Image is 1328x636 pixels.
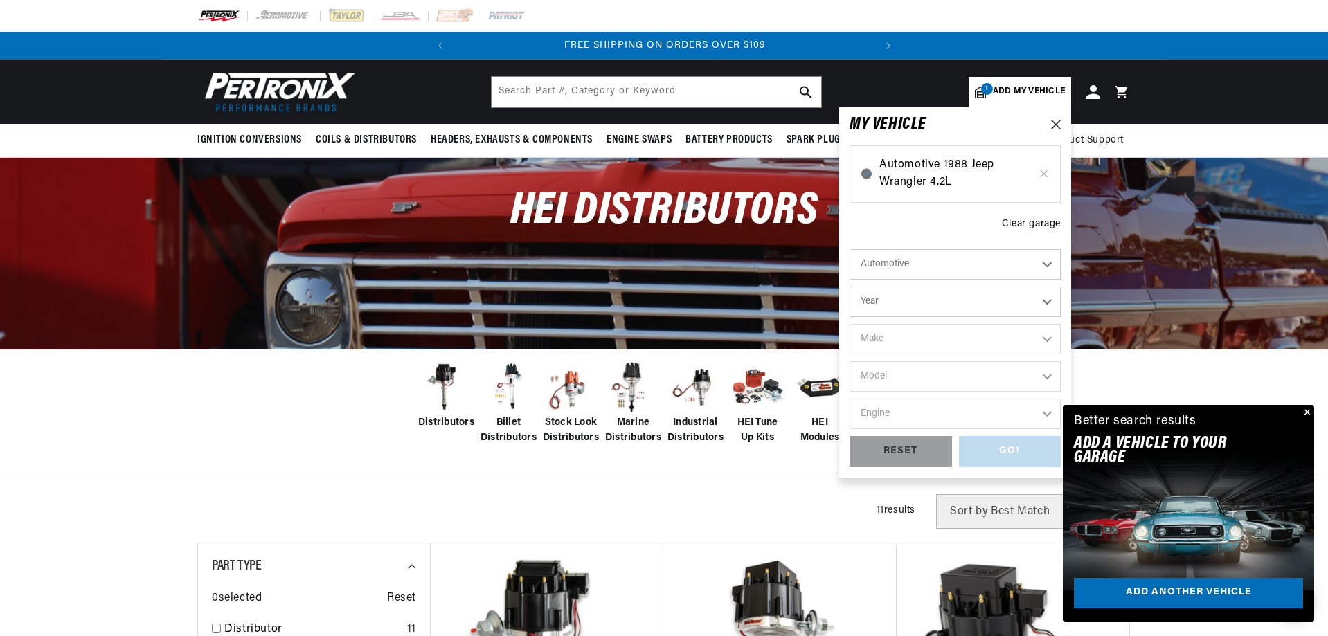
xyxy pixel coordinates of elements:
img: Distributors [418,360,474,415]
span: Headers, Exhausts & Components [431,133,593,147]
img: Stock Look Distributors [543,360,598,415]
a: 1Add my vehicle [969,77,1071,107]
button: Translation missing: en.sections.announcements.next_announcement [874,32,902,60]
a: Marine Distributors Marine Distributors [605,360,661,446]
summary: Battery Products [679,124,780,156]
span: Add my vehicle [993,85,1065,98]
span: Reset [387,590,416,608]
a: Add another vehicle [1074,578,1303,609]
span: HEI Modules [792,415,847,446]
a: HEI Tune Up Kits HEI Tune Up Kits [730,360,785,446]
span: Distributors [418,415,474,430]
summary: Spark Plug Wires [780,124,878,156]
span: HEI Tune Up Kits [730,415,785,446]
span: Sort by [950,506,988,517]
div: Clear garage [1002,217,1061,232]
select: Ride Type [850,249,1061,280]
img: HEI Tune Up Kits [730,360,785,415]
a: Stock Look Distributors Stock Look Distributors [543,360,598,446]
button: Close [1298,405,1314,421]
summary: Product Support [1047,124,1131,157]
slideshow-component: Translation missing: en.sections.announcements.announcement_bar [163,32,1165,60]
select: Model [850,361,1061,392]
span: 11 results [877,505,915,516]
div: RESET [850,436,952,467]
span: Coils & Distributors [316,133,417,147]
div: Better search results [1074,412,1196,432]
span: Battery Products [685,133,773,147]
select: Sort by [936,494,1117,529]
a: Industrial Distributors Industrial Distributors [667,360,723,446]
span: 1 [981,83,993,95]
summary: Headers, Exhausts & Components [424,124,600,156]
select: Make [850,324,1061,354]
summary: Coils & Distributors [309,124,424,156]
img: Industrial Distributors [667,360,723,415]
span: Spark Plug Wires [787,133,871,147]
img: Billet Distributors [481,360,536,415]
button: search button [791,77,821,107]
span: Product Support [1047,133,1124,148]
span: HEI Distributors [510,189,818,234]
img: Pertronix [197,68,357,116]
span: Billet Distributors [481,415,537,446]
h2: Add A VEHICLE to your garage [1074,437,1268,465]
img: Marine Distributors [605,360,661,415]
select: Year [850,287,1061,317]
img: HEI Modules [792,360,847,415]
summary: Engine Swaps [600,124,679,156]
span: Automotive 1988 Jeep Wrangler 4.2L [879,156,1031,192]
select: Engine [850,399,1061,429]
span: Stock Look Distributors [543,415,599,446]
span: 0 selected [212,590,262,608]
summary: Ignition Conversions [197,124,309,156]
input: Search Part #, Category or Keyword [492,77,821,107]
span: Part Type [212,559,261,573]
span: Engine Swaps [607,133,672,147]
a: Distributors Distributors [418,360,474,430]
button: Translation missing: en.sections.announcements.previous_announcement [427,32,454,60]
span: FREE SHIPPING ON ORDERS OVER $109 [564,40,766,51]
span: Marine Distributors [605,415,661,446]
span: Industrial Distributors [667,415,724,446]
div: Announcement [455,38,875,53]
span: Ignition Conversions [197,133,302,147]
a: Billet Distributors Billet Distributors [481,360,536,446]
h6: MY VEHICLE [850,118,926,131]
a: HEI Modules HEI Modules [792,360,847,446]
div: 2 of 2 [455,38,875,53]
